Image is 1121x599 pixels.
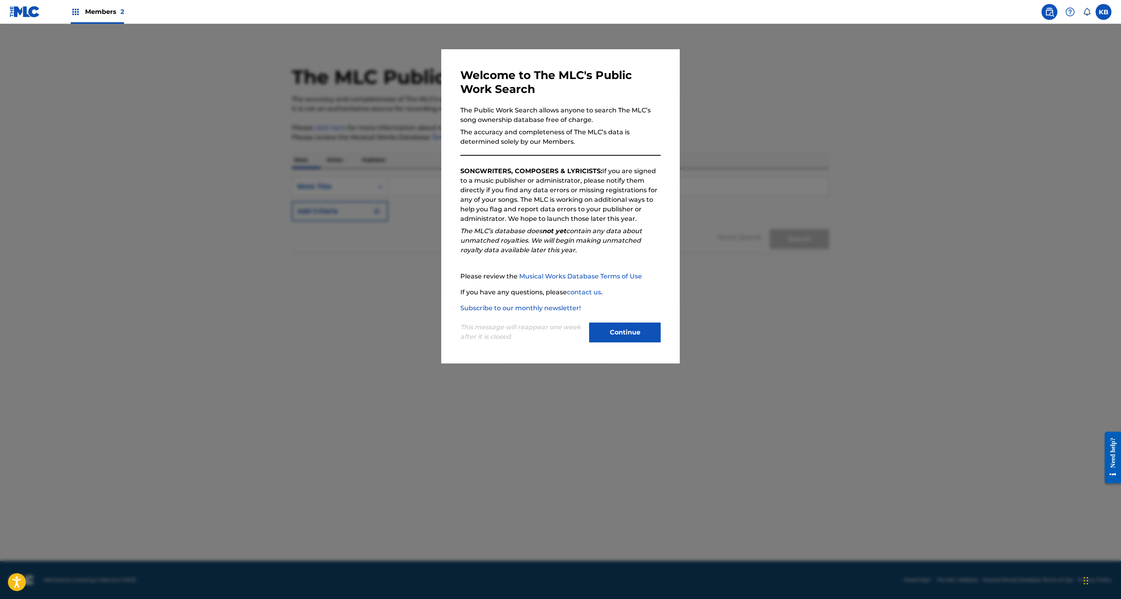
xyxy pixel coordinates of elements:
[120,8,124,15] span: 2
[519,272,642,280] a: Musical Works Database Terms of Use
[1062,4,1078,20] div: Help
[1045,7,1054,17] img: search
[1081,561,1121,599] iframe: Chat Widget
[10,6,40,17] img: MLC Logo
[460,128,661,147] p: The accuracy and completeness of The MLC’s data is determined solely by our Members.
[460,323,584,342] p: This message will reappear one week after it is closed.
[567,288,601,296] a: contact us
[460,272,661,281] p: Please review the
[542,227,566,235] strong: not yet
[1096,4,1111,20] div: User Menu
[1083,8,1091,16] div: Notifications
[589,323,661,342] button: Continue
[460,68,661,96] h3: Welcome to The MLC's Public Work Search
[71,7,80,17] img: Top Rightsholders
[1084,569,1088,593] div: Drag
[460,304,581,312] a: Subscribe to our monthly newsletter!
[460,167,602,175] strong: SONGWRITERS, COMPOSERS & LYRICISTS:
[85,7,124,16] span: Members
[460,227,642,254] em: The MLC’s database does contain any data about unmatched royalties. We will begin making unmatche...
[460,288,661,297] p: If you have any questions, please .
[460,166,661,224] p: If you are signed to a music publisher or administrator, please notify them directly if you find ...
[1098,422,1121,493] iframe: Resource Center
[1041,4,1057,20] a: Public Search
[460,106,661,125] p: The Public Work Search allows anyone to search The MLC’s song ownership database free of charge.
[1065,7,1075,17] img: help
